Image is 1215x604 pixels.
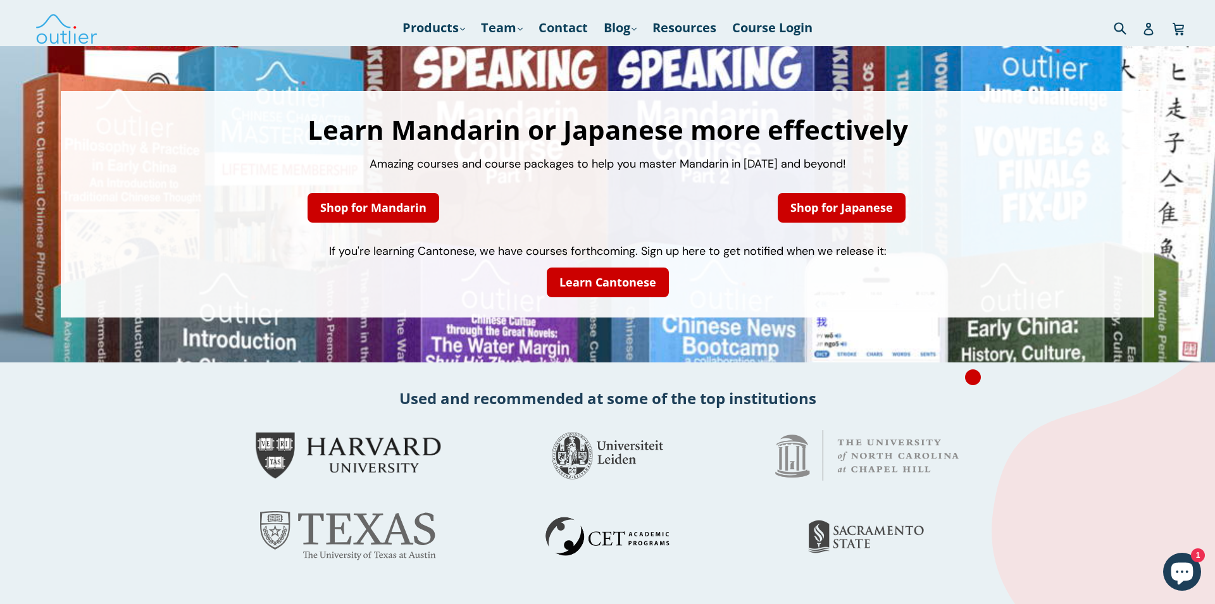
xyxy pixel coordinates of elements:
[726,16,819,39] a: Course Login
[308,193,439,223] a: Shop for Mandarin
[547,268,669,297] a: Learn Cantonese
[1159,553,1205,594] inbox-online-store-chat: Shopify online store chat
[396,16,471,39] a: Products
[532,16,594,39] a: Contact
[597,16,643,39] a: Blog
[329,243,887,259] span: If you're learning Cantonese, we have courses forthcoming. Sign up here to get notified when we r...
[475,16,529,39] a: Team
[370,156,846,171] span: Amazing courses and course packages to help you master Mandarin in [DATE] and beyond!
[1111,15,1145,40] input: Search
[778,193,906,223] a: Shop for Japanese
[73,116,1142,143] h1: Learn Mandarin or Japanese more effectively
[35,9,98,46] img: Outlier Linguistics
[646,16,723,39] a: Resources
